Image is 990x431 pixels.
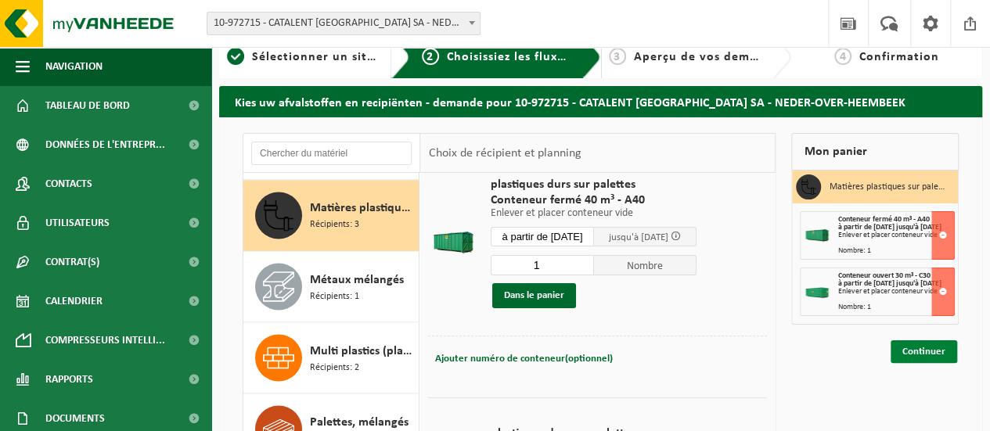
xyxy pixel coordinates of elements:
span: Tableau de bord [45,86,130,125]
div: Enlever et placer conteneur vide [837,288,954,296]
span: 10-972715 - CATALENT BELGIUM SA - NEDER-OVER-HEEMBEEK [207,13,480,34]
span: Compresseurs intelli... [45,321,165,360]
div: Nombre: 1 [837,247,954,255]
span: 4 [834,48,851,65]
p: Enlever et placer conteneur vide [491,208,697,219]
span: Palettes, mélangés [310,412,409,431]
span: Sélectionner un site ici [252,51,392,63]
span: Nombre [594,255,697,275]
span: Rapports [45,360,93,399]
span: Récipients: 3 [310,217,359,232]
span: Conteneur fermé 40 m³ - A40 [837,215,929,224]
div: Mon panier [791,133,959,171]
span: Multi plastics (plastiques durs/cerclages/EPS/film naturel/film mélange/PMC) [310,341,415,360]
button: Métaux mélangés Récipients: 1 [243,251,419,322]
strong: à partir de [DATE] jusqu'à [DATE] [837,279,941,288]
button: Dans le panier [492,283,576,308]
span: 10-972715 - CATALENT BELGIUM SA - NEDER-OVER-HEEMBEEK [207,12,481,35]
span: Contrat(s) [45,242,99,282]
span: Contacts [45,164,92,203]
span: Conteneur fermé 40 m³ - A40 [491,192,697,208]
strong: à partir de [DATE] jusqu'à [DATE] [837,223,941,232]
input: Chercher du matériel [251,142,412,165]
a: Continuer [891,340,957,363]
span: Données de l'entrepr... [45,125,165,164]
span: Utilisateurs [45,203,110,242]
span: Calendrier [45,282,103,321]
span: 2 [422,48,439,65]
span: Métaux mélangés [310,270,404,289]
h3: Matières plastiques sur palettes en plastique (plaques PP alvéolaires blanc+ PS dur blanc + PP se... [829,174,946,199]
a: 1Sélectionner un site ici [227,48,379,66]
span: 1 [227,48,244,65]
h2: Kies uw afvalstoffen en recipiënten - demande pour 10-972715 - CATALENT [GEOGRAPHIC_DATA] SA - NE... [219,86,982,117]
div: Enlever et placer conteneur vide [837,232,954,239]
span: Confirmation [859,51,939,63]
span: Navigation [45,47,103,86]
span: jusqu'à [DATE] [609,232,668,242]
span: Matières plastiques sur palettes en plastique (plaques PP alvéolaires blanc+ PS dur blanc + PP se... [310,199,415,217]
span: Ajouter numéro de conteneur(optionnel) [435,354,613,364]
span: Choisissiez les flux de déchets et récipients [447,51,707,63]
button: Matières plastiques sur palettes en plastique (plaques PP alvéolaires blanc+ PS dur blanc + PP se... [243,180,419,251]
button: Ajouter numéro de conteneur(optionnel) [434,348,614,370]
span: Conteneur ouvert 30 m³ - C30 [837,271,930,280]
div: Nombre: 1 [837,303,954,311]
input: Sélectionnez date [491,227,594,246]
span: 3 [609,48,626,65]
div: Choix de récipient et planning [420,134,589,173]
span: Récipients: 1 [310,289,359,303]
span: Aperçu de vos demandes [634,51,785,63]
span: Récipients: 2 [310,360,359,375]
button: Multi plastics (plastiques durs/cerclages/EPS/film naturel/film mélange/PMC) Récipients: 2 [243,322,419,393]
span: plastiques durs sur palettes [491,177,697,192]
